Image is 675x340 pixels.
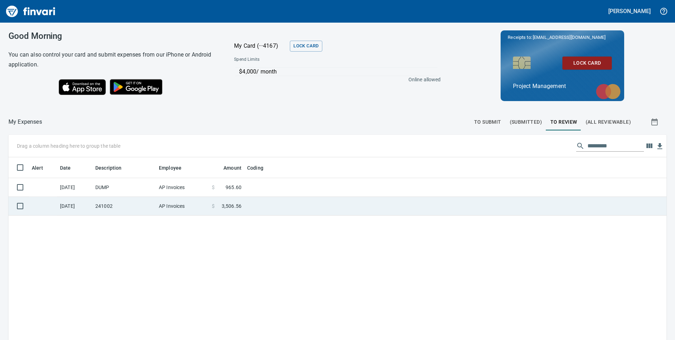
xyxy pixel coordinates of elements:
[474,118,501,127] span: To Submit
[8,118,42,126] p: My Expenses
[607,6,652,17] button: [PERSON_NAME]
[550,118,577,127] span: To Review
[32,164,52,172] span: Alert
[290,41,322,52] button: Lock Card
[644,141,655,151] button: Choose columns to display
[239,68,437,76] p: $4,000 / month
[60,164,80,172] span: Date
[212,184,215,191] span: $
[8,50,216,70] h6: You can also control your card and submit expenses from our iPhone or Android application.
[92,197,156,216] td: 241002
[156,197,209,216] td: AP Invoices
[57,197,92,216] td: [DATE]
[223,164,241,172] span: Amount
[92,178,156,197] td: DUMP
[159,164,191,172] span: Employee
[106,75,167,99] img: Get it on Google Play
[508,34,617,41] p: Receipts to:
[592,80,624,103] img: mastercard.svg
[57,178,92,197] td: [DATE]
[608,7,651,15] h5: [PERSON_NAME]
[17,142,120,150] p: Drag a column heading here to group the table
[655,141,665,152] button: Download Table
[247,164,263,172] span: Coding
[214,164,241,172] span: Amount
[568,59,606,68] span: Lock Card
[513,82,612,90] p: Project Management
[4,3,57,20] img: Finvari
[8,118,42,126] nav: breadcrumb
[586,118,631,127] span: (All Reviewable)
[226,184,241,191] span: 965.60
[159,164,181,172] span: Employee
[95,164,122,172] span: Description
[532,34,606,41] span: [EMAIL_ADDRESS][DOMAIN_NAME]
[59,79,106,95] img: Download on the App Store
[228,76,441,83] p: Online allowed
[234,56,350,63] span: Spend Limits
[212,203,215,210] span: $
[234,42,287,50] p: My Card (···4167)
[510,118,542,127] span: (Submitted)
[95,164,131,172] span: Description
[8,31,216,41] h3: Good Morning
[60,164,71,172] span: Date
[156,178,209,197] td: AP Invoices
[32,164,43,172] span: Alert
[222,203,241,210] span: 3,506.56
[562,57,612,70] button: Lock Card
[644,113,667,130] button: Show transactions within a particular date range
[293,42,318,50] span: Lock Card
[247,164,273,172] span: Coding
